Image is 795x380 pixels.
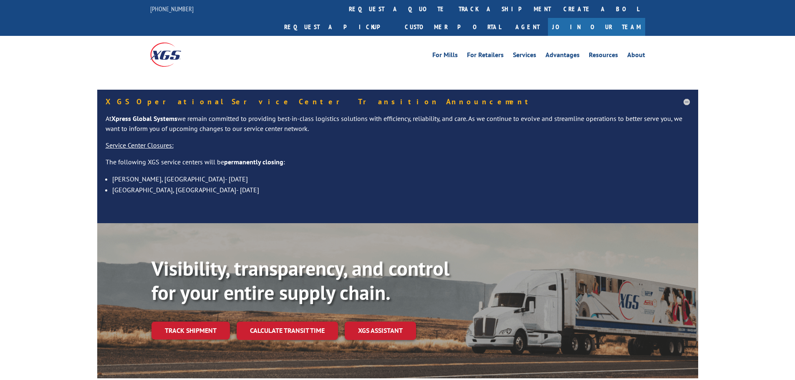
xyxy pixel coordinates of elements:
[548,18,645,36] a: Join Our Team
[545,52,580,61] a: Advantages
[467,52,504,61] a: For Retailers
[106,114,690,141] p: At we remain committed to providing best-in-class logistics solutions with efficiency, reliabilit...
[278,18,399,36] a: Request a pickup
[151,322,230,339] a: Track shipment
[627,52,645,61] a: About
[112,174,690,184] li: [PERSON_NAME], [GEOGRAPHIC_DATA]- [DATE]
[237,322,338,340] a: Calculate transit time
[345,322,416,340] a: XGS ASSISTANT
[399,18,507,36] a: Customer Portal
[513,52,536,61] a: Services
[224,158,283,166] strong: permanently closing
[111,114,177,123] strong: Xpress Global Systems
[507,18,548,36] a: Agent
[112,184,690,195] li: [GEOGRAPHIC_DATA], [GEOGRAPHIC_DATA]- [DATE]
[150,5,194,13] a: [PHONE_NUMBER]
[151,255,449,305] b: Visibility, transparency, and control for your entire supply chain.
[106,141,174,149] u: Service Center Closures:
[432,52,458,61] a: For Mills
[106,157,690,174] p: The following XGS service centers will be :
[589,52,618,61] a: Resources
[106,98,690,106] h5: XGS Operational Service Center Transition Announcement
